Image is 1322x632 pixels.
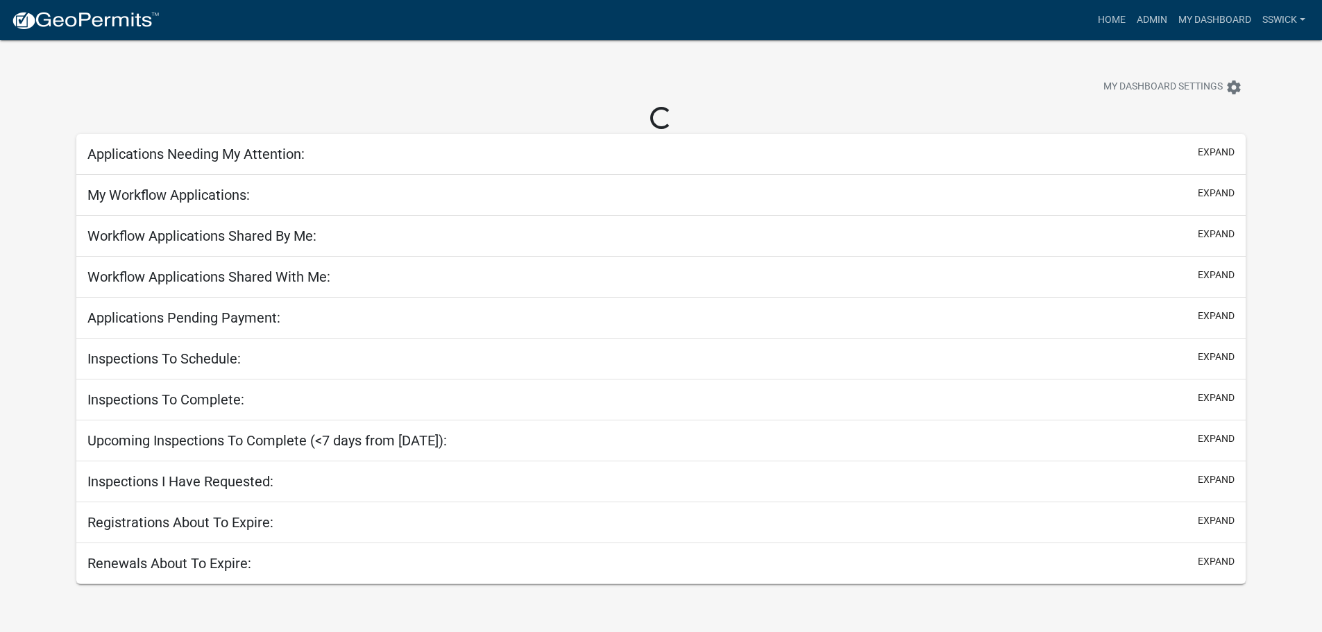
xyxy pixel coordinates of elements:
[87,350,241,367] h5: Inspections To Schedule:
[1092,7,1131,33] a: Home
[87,309,280,326] h5: Applications Pending Payment:
[1173,7,1257,33] a: My Dashboard
[1131,7,1173,33] a: Admin
[87,228,316,244] h5: Workflow Applications Shared By Me:
[1257,7,1311,33] a: sswick
[1198,472,1235,487] button: expand
[1198,391,1235,405] button: expand
[87,187,250,203] h5: My Workflow Applications:
[87,146,305,162] h5: Applications Needing My Attention:
[1103,79,1223,96] span: My Dashboard Settings
[87,268,330,285] h5: Workflow Applications Shared With Me:
[1198,554,1235,569] button: expand
[1198,145,1235,160] button: expand
[1198,513,1235,528] button: expand
[87,514,273,531] h5: Registrations About To Expire:
[1198,268,1235,282] button: expand
[1226,79,1242,96] i: settings
[1092,74,1253,101] button: My Dashboard Settingssettings
[87,432,447,449] h5: Upcoming Inspections To Complete (<7 days from [DATE]):
[1198,309,1235,323] button: expand
[1198,432,1235,446] button: expand
[1198,227,1235,241] button: expand
[1198,350,1235,364] button: expand
[87,391,244,408] h5: Inspections To Complete:
[87,473,273,490] h5: Inspections I Have Requested:
[1198,186,1235,200] button: expand
[87,555,251,572] h5: Renewals About To Expire:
